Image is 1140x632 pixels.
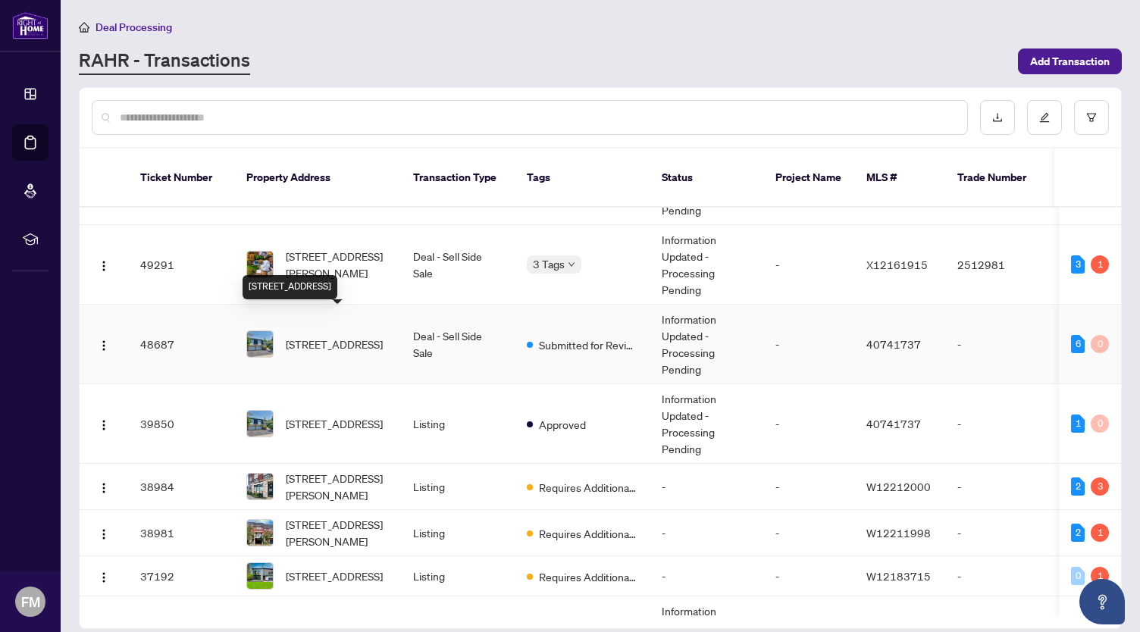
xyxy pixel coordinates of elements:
[1086,112,1097,123] span: filter
[128,384,234,464] td: 39850
[650,225,763,305] td: Information Updated - Processing Pending
[286,470,389,503] span: [STREET_ADDRESS][PERSON_NAME]
[96,20,172,34] span: Deal Processing
[92,411,116,436] button: Logo
[1091,415,1109,433] div: 0
[866,258,928,271] span: X12161915
[763,225,854,305] td: -
[98,571,110,584] img: Logo
[945,510,1051,556] td: -
[79,22,89,33] span: home
[945,305,1051,384] td: -
[286,415,383,432] span: [STREET_ADDRESS]
[945,556,1051,596] td: -
[92,564,116,588] button: Logo
[945,149,1051,208] th: Trade Number
[539,525,637,542] span: Requires Additional Docs
[98,339,110,352] img: Logo
[650,556,763,596] td: -
[98,260,110,272] img: Logo
[763,305,854,384] td: -
[401,384,515,464] td: Listing
[247,411,273,436] img: thumbnail-img
[650,384,763,464] td: Information Updated - Processing Pending
[650,149,763,208] th: Status
[568,261,575,268] span: down
[286,336,383,352] span: [STREET_ADDRESS]
[401,464,515,510] td: Listing
[650,464,763,510] td: -
[854,149,945,208] th: MLS #
[866,526,931,540] span: W12211998
[1091,567,1109,585] div: 1
[247,474,273,499] img: thumbnail-img
[401,510,515,556] td: Listing
[247,331,273,357] img: thumbnail-img
[533,255,565,273] span: 3 Tags
[515,149,650,208] th: Tags
[21,591,40,612] span: FM
[401,305,515,384] td: Deal - Sell Side Sale
[866,480,931,493] span: W12212000
[539,416,586,433] span: Approved
[98,419,110,431] img: Logo
[650,305,763,384] td: Information Updated - Processing Pending
[243,275,337,299] div: [STREET_ADDRESS]
[247,252,273,277] img: thumbnail-img
[1071,567,1085,585] div: 0
[92,252,116,277] button: Logo
[98,482,110,494] img: Logo
[650,510,763,556] td: -
[286,248,389,281] span: [STREET_ADDRESS][PERSON_NAME]
[866,337,921,351] span: 40741737
[945,225,1051,305] td: 2512981
[247,563,273,589] img: thumbnail-img
[539,336,637,353] span: Submitted for Review
[128,149,234,208] th: Ticket Number
[763,464,854,510] td: -
[401,225,515,305] td: Deal - Sell Side Sale
[866,569,931,583] span: W12183715
[763,149,854,208] th: Project Name
[539,479,637,496] span: Requires Additional Docs
[1074,100,1109,135] button: filter
[945,384,1051,464] td: -
[79,48,250,75] a: RAHR - Transactions
[401,556,515,596] td: Listing
[1027,100,1062,135] button: edit
[763,384,854,464] td: -
[401,149,515,208] th: Transaction Type
[539,568,637,585] span: Requires Additional Docs
[1071,524,1085,542] div: 2
[763,510,854,556] td: -
[980,100,1015,135] button: download
[992,112,1003,123] span: download
[763,556,854,596] td: -
[1091,255,1109,274] div: 1
[128,225,234,305] td: 49291
[92,474,116,499] button: Logo
[866,417,921,430] span: 40741737
[98,528,110,540] img: Logo
[128,510,234,556] td: 38981
[1039,112,1050,123] span: edit
[1071,415,1085,433] div: 1
[128,556,234,596] td: 37192
[1030,49,1110,74] span: Add Transaction
[247,520,273,546] img: thumbnail-img
[1071,255,1085,274] div: 3
[1071,477,1085,496] div: 2
[12,11,49,39] img: logo
[286,568,383,584] span: [STREET_ADDRESS]
[1018,48,1122,74] button: Add Transaction
[1091,524,1109,542] div: 1
[1091,477,1109,496] div: 3
[128,305,234,384] td: 48687
[92,521,116,545] button: Logo
[234,149,401,208] th: Property Address
[1071,335,1085,353] div: 6
[1079,579,1125,624] button: Open asap
[128,464,234,510] td: 38984
[1091,335,1109,353] div: 0
[286,516,389,549] span: [STREET_ADDRESS][PERSON_NAME]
